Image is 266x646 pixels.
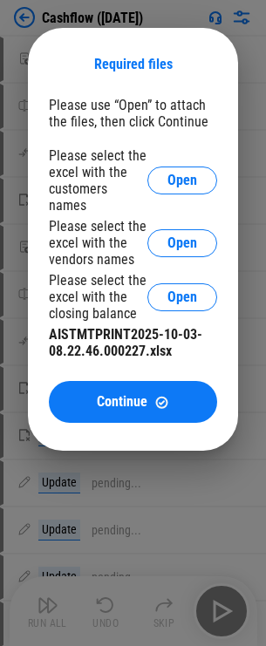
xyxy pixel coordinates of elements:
[49,147,147,214] div: Please select the excel with the customers names
[49,326,217,359] div: AISTMTPRINT2025-10-03-08.22.46.000227.xlsx
[154,395,169,410] img: Continue
[147,283,217,311] button: Open
[167,290,197,304] span: Open
[49,272,147,322] div: Please select the excel with the closing balance
[49,381,217,423] button: ContinueContinue
[49,97,217,130] div: Please use “Open” to attach the files, then click Continue
[147,229,217,257] button: Open
[147,167,217,194] button: Open
[49,56,217,72] div: Required files
[167,173,197,187] span: Open
[167,236,197,250] span: Open
[97,395,147,409] span: Continue
[49,218,147,268] div: Please select the excel with the vendors names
